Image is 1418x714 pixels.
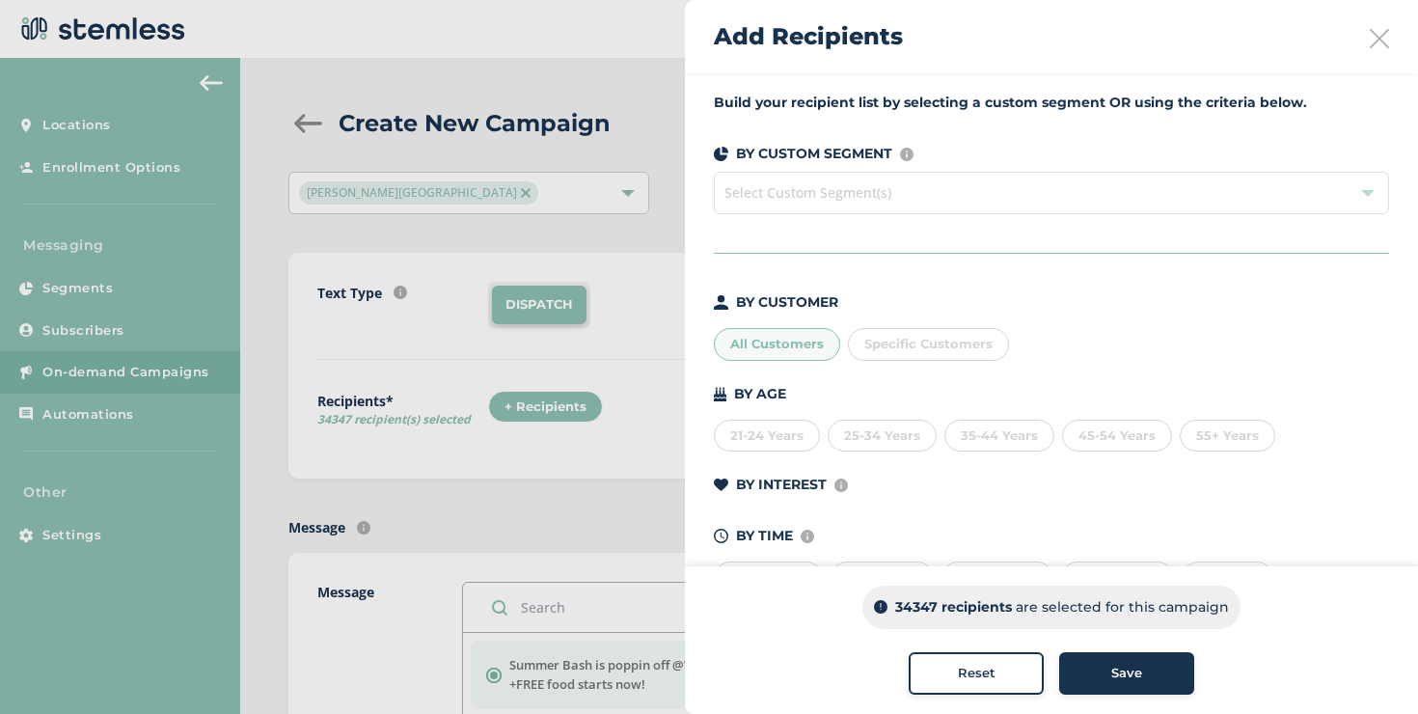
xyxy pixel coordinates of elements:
[941,562,1053,594] div: 30 - 59 days
[714,147,728,161] img: icon-segments-dark-074adb27.svg
[714,328,840,361] div: All Customers
[1059,652,1194,695] button: Save
[958,664,995,683] span: Reset
[900,148,914,161] img: icon-info-236977d2.svg
[1061,562,1174,594] div: 60 - 89 days
[714,387,726,401] img: icon-cake-93b2a7b5.svg
[944,420,1054,453] div: 35-44 Years
[801,530,814,543] img: icon-info-236977d2.svg
[1180,420,1275,453] div: 55+ Years
[864,336,993,351] span: Specific Customers
[714,420,820,453] div: 21-24 Years
[1322,621,1418,714] iframe: Chat Widget
[909,652,1044,695] button: Reset
[834,479,848,492] img: icon-info-236977d2.svg
[1016,597,1229,618] p: are selected for this campaign
[1182,562,1273,594] div: 90+ days
[874,601,887,615] img: icon-info-dark-48f6c5f3.svg
[1111,664,1142,683] span: Save
[1062,420,1172,453] div: 45-54 Years
[714,479,728,492] img: icon-heart-dark-29e6356f.svg
[736,292,838,313] p: BY CUSTOMER
[736,475,827,495] p: BY INTEREST
[714,529,728,543] img: icon-time-dark-e6b1183b.svg
[714,295,728,310] img: icon-person-dark-ced50e5f.svg
[736,526,793,546] p: BY TIME
[828,420,937,453] div: 25-34 Years
[714,19,903,54] h2: Add Recipients
[895,597,1012,618] p: 34347 recipients
[714,562,823,594] div: Last 7 Days
[831,562,934,594] div: 7 - 29 days
[714,93,1389,113] label: Build your recipient list by selecting a custom segment OR using the criteria below.
[734,384,786,404] p: BY AGE
[736,144,892,164] p: BY CUSTOM SEGMENT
